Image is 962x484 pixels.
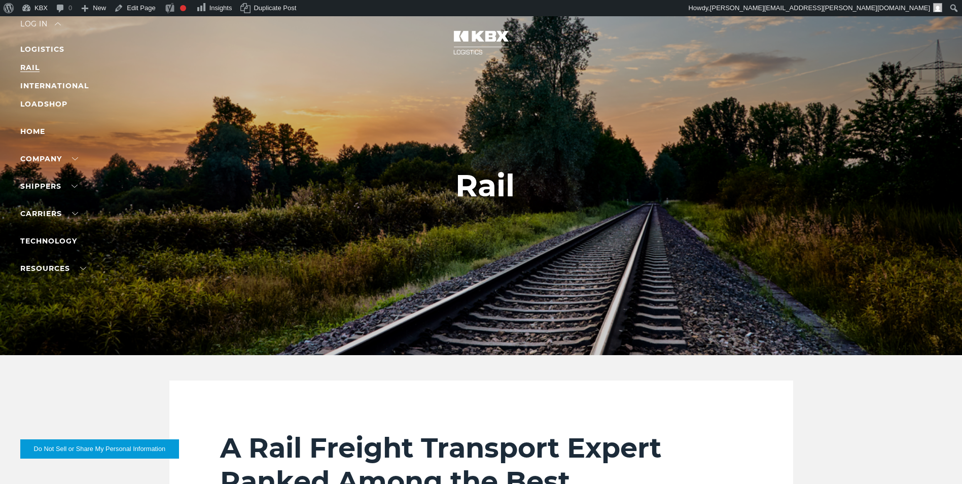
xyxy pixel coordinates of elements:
img: kbx logo [443,20,519,65]
h1: Rail [455,168,515,203]
div: Focus keyphrase not set [180,5,186,11]
a: LOGISTICS [20,45,64,54]
a: Home [20,127,45,136]
a: Company [20,154,78,163]
span: [PERSON_NAME][EMAIL_ADDRESS][PERSON_NAME][DOMAIN_NAME] [710,4,930,12]
div: Log in [20,20,61,35]
span: Insights [209,4,232,12]
button: Do Not Sell or Share My Personal Information [20,439,179,459]
a: RESOURCES [20,264,86,273]
a: LOADSHOP [20,99,67,109]
a: Carriers [20,209,78,218]
a: SHIPPERS [20,182,78,191]
a: Technology [20,236,77,246]
img: arrow [55,22,61,25]
a: INTERNATIONAL [20,81,89,90]
a: RAIL [20,63,40,72]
